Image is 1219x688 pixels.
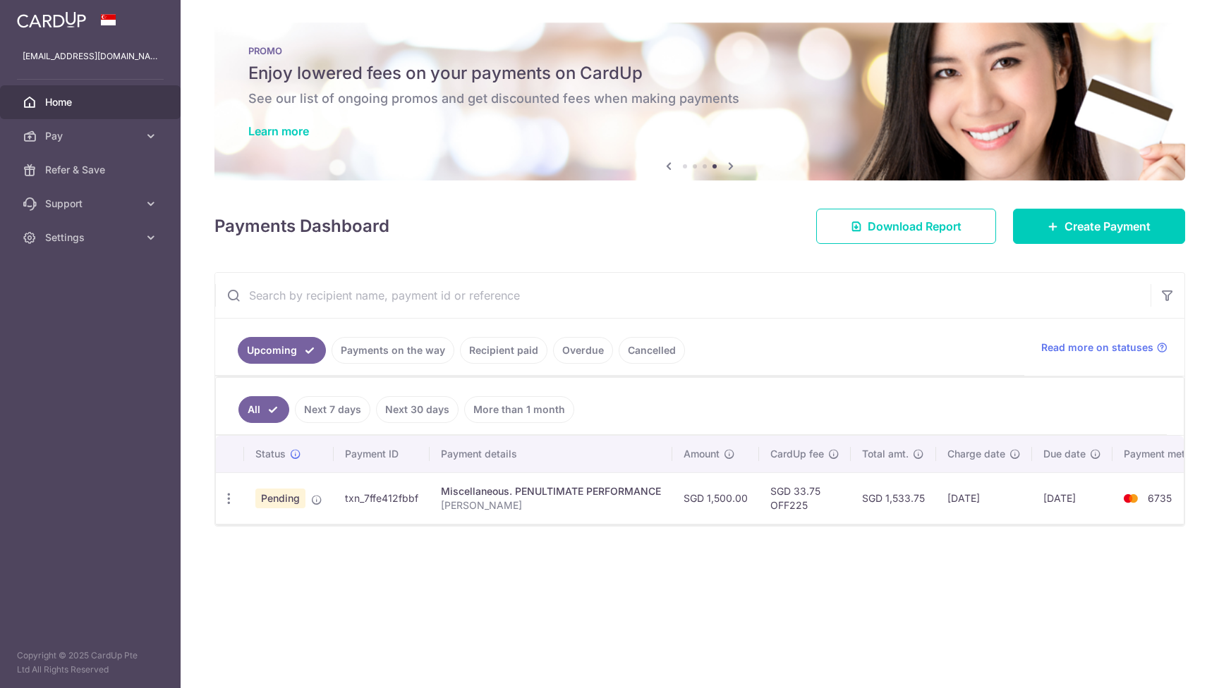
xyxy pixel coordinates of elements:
a: Next 7 days [295,396,370,423]
span: Support [45,197,138,211]
th: Payment details [430,436,672,472]
img: CardUp [17,11,86,28]
td: [DATE] [1032,472,1112,524]
td: SGD 1,500.00 [672,472,759,524]
td: SGD 1,533.75 [851,472,936,524]
p: [EMAIL_ADDRESS][DOMAIN_NAME] [23,49,158,63]
span: Create Payment [1065,218,1151,235]
p: PROMO [248,45,1151,56]
span: Refer & Save [45,163,138,177]
span: Due date [1043,447,1086,461]
span: Pending [255,489,305,508]
a: Recipient paid [460,337,547,364]
span: Settings [45,231,138,245]
img: Bank Card [1117,490,1145,507]
h6: See our list of ongoing promos and get discounted fees when making payments [248,90,1151,107]
a: More than 1 month [464,396,574,423]
span: 6735 [1148,492,1172,504]
a: Learn more [248,124,309,138]
span: CardUp fee [770,447,824,461]
span: Read more on statuses [1041,340,1153,355]
p: [PERSON_NAME] [441,498,661,512]
th: Payment ID [334,436,430,472]
a: Create Payment [1013,209,1185,244]
a: Payments on the way [332,337,454,364]
td: txn_7ffe412fbbf [334,472,430,524]
span: Amount [684,447,720,461]
h4: Payments Dashboard [214,214,389,239]
span: Total amt. [862,447,909,461]
a: Cancelled [619,337,685,364]
span: Status [255,447,286,461]
td: [DATE] [936,472,1032,524]
a: Download Report [816,209,996,244]
a: Upcoming [238,337,326,364]
td: SGD 33.75 OFF225 [759,472,851,524]
iframe: Opens a widget where you can find more information [1128,646,1205,681]
img: Latest Promos banner [214,23,1185,180]
a: Next 30 days [376,396,459,423]
a: Read more on statuses [1041,340,1168,355]
input: Search by recipient name, payment id or reference [215,273,1151,318]
span: Charge date [947,447,1005,461]
h5: Enjoy lowered fees on your payments on CardUp [248,62,1151,85]
div: Miscellaneous. PENULTIMATE PERFORMANCE [441,484,661,498]
span: Home [45,95,138,109]
span: Download Report [868,218,962,235]
a: Overdue [553,337,613,364]
span: Pay [45,129,138,143]
a: All [238,396,289,423]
